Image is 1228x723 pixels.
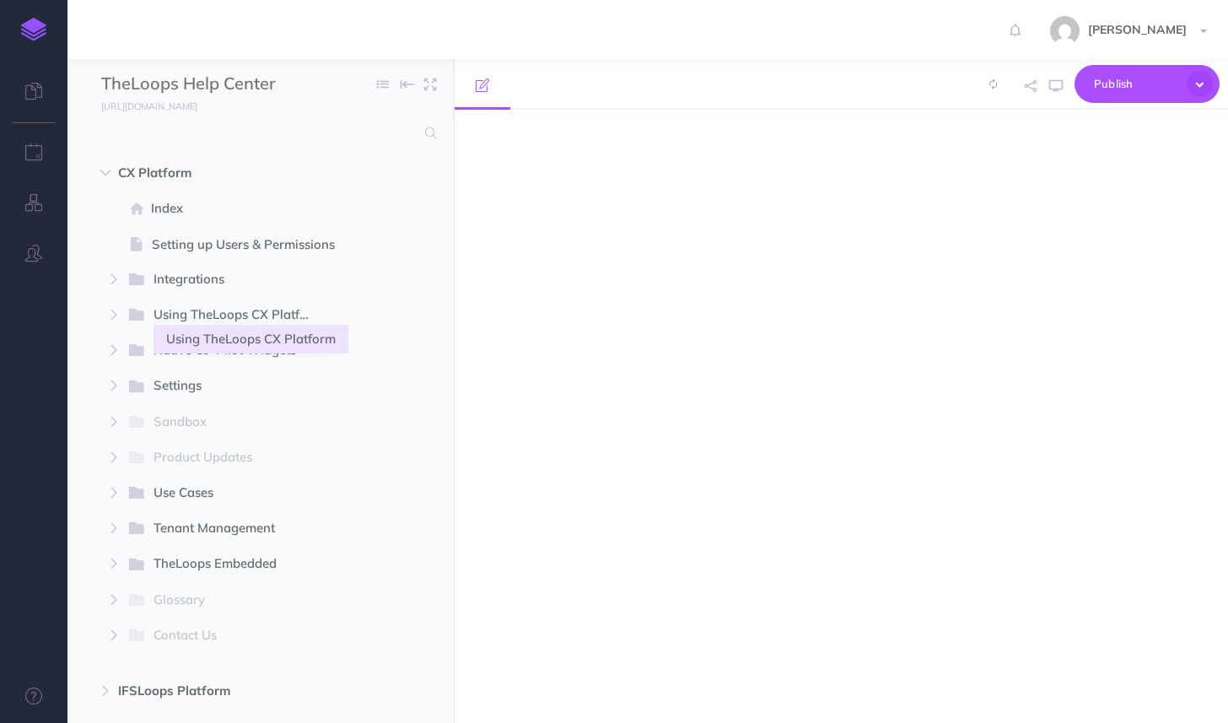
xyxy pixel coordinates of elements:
[153,553,327,575] span: TheLoops Embedded
[1094,71,1178,97] span: Publish
[152,235,353,255] span: Setting up Users & Permissions
[1074,65,1220,103] button: Publish
[118,681,331,701] span: IFSLoops Platform
[21,18,46,41] img: logo-mark.svg
[1050,16,1080,46] img: 58e60416af45c89b35c9d831f570759b.jpg
[153,340,327,362] span: Native Co-Pilot Widgets
[67,97,214,114] a: [URL][DOMAIN_NAME]
[153,590,327,612] span: Glossary
[153,305,329,326] span: Using TheLoops CX Platform
[153,412,327,434] span: Sandbox
[101,72,299,97] input: Documentation Name
[153,447,327,469] span: Product Updates
[153,269,327,291] span: Integrations
[118,163,331,183] span: CX Platform
[153,625,327,647] span: Contact Us
[153,375,327,397] span: Settings
[153,483,327,504] span: Use Cases
[1080,22,1195,37] span: [PERSON_NAME]
[153,518,327,540] span: Tenant Management
[101,118,415,148] input: Search
[101,100,197,112] small: [URL][DOMAIN_NAME]
[151,198,353,219] span: Index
